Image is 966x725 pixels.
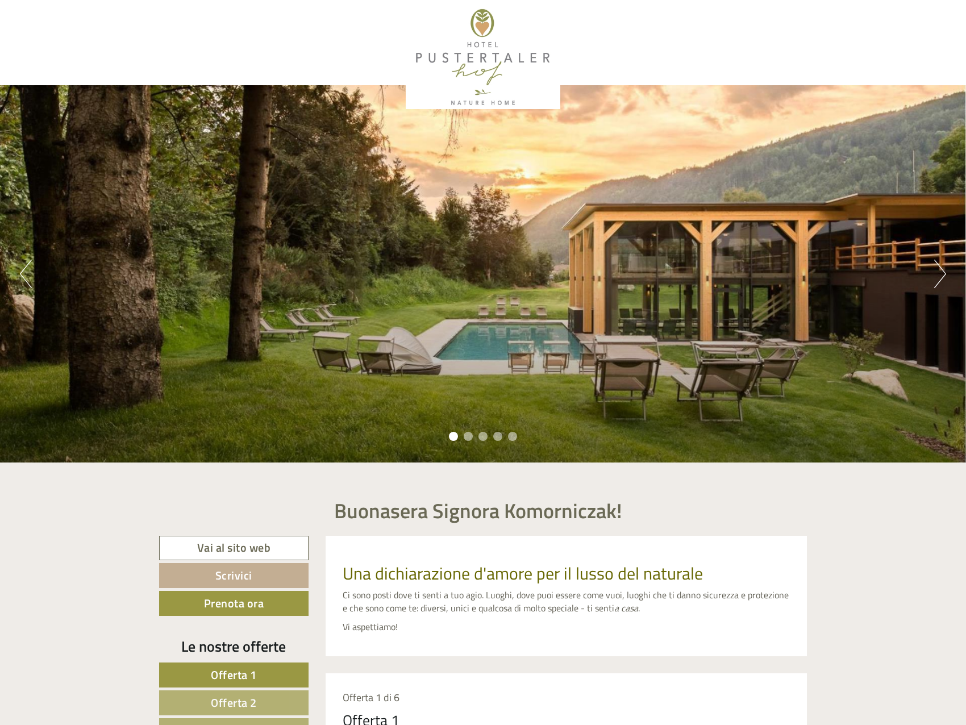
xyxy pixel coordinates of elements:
button: Next [934,260,946,288]
p: Ci sono posti dove ti senti a tuo agio. Luoghi, dove puoi essere come vuoi, luoghi che ti danno s... [343,589,790,615]
span: Offerta 1 [211,666,257,684]
a: Vai al sito web [159,536,309,560]
em: a [614,601,619,615]
span: Una dichiarazione d'amore per il lusso del naturale [343,560,703,586]
p: Vi aspettiamo! [343,620,790,634]
em: casa [621,601,638,615]
div: Le nostre offerte [159,636,309,657]
a: Prenota ora [159,591,309,616]
span: Offerta 2 [211,694,257,711]
a: Scrivici [159,563,309,588]
span: Offerta 1 di 6 [343,690,399,705]
button: Previous [20,260,32,288]
h1: Buonasera Signora Komorniczak! [334,499,622,522]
